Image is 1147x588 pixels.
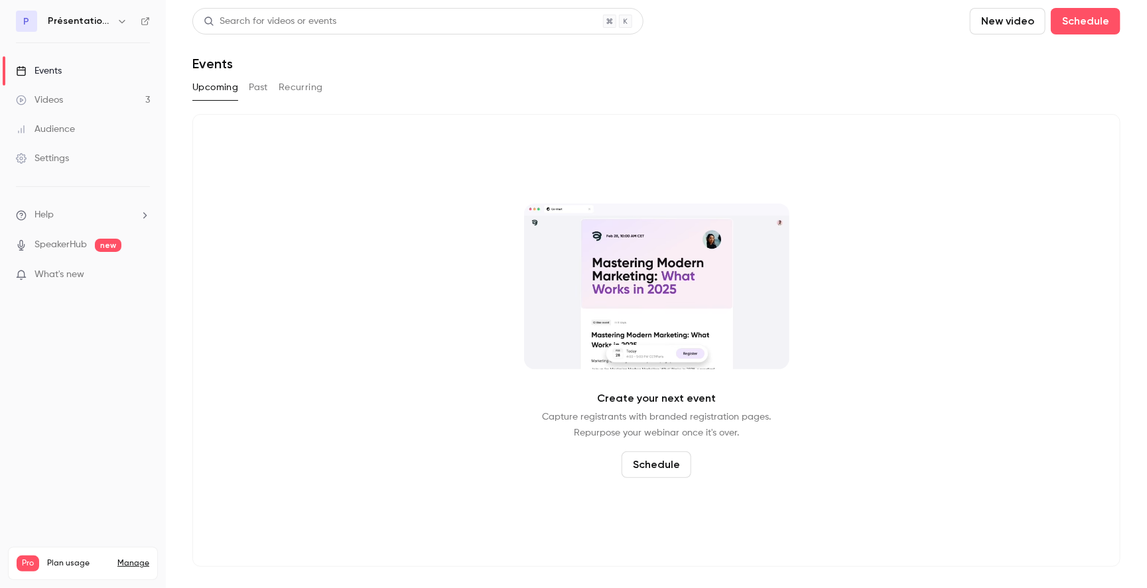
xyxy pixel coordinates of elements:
[34,268,84,282] span: What's new
[16,152,69,165] div: Settings
[1051,8,1120,34] button: Schedule
[16,123,75,136] div: Audience
[95,239,121,252] span: new
[192,77,238,98] button: Upcoming
[47,558,109,569] span: Plan usage
[34,208,54,222] span: Help
[117,558,149,569] a: Manage
[249,77,268,98] button: Past
[34,238,87,252] a: SpeakerHub
[279,77,323,98] button: Recurring
[16,93,63,107] div: Videos
[17,556,39,571] span: Pro
[48,15,111,28] h6: Présentation groupe Volvo
[192,56,233,72] h1: Events
[597,390,716,406] p: Create your next event
[204,15,336,29] div: Search for videos or events
[134,269,150,281] iframe: Noticeable Trigger
[542,409,771,441] p: Capture registrants with branded registration pages. Repurpose your webinar once it's over.
[16,64,62,78] div: Events
[16,208,150,222] li: help-dropdown-opener
[970,8,1046,34] button: New video
[622,451,691,478] button: Schedule
[24,15,30,29] span: P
